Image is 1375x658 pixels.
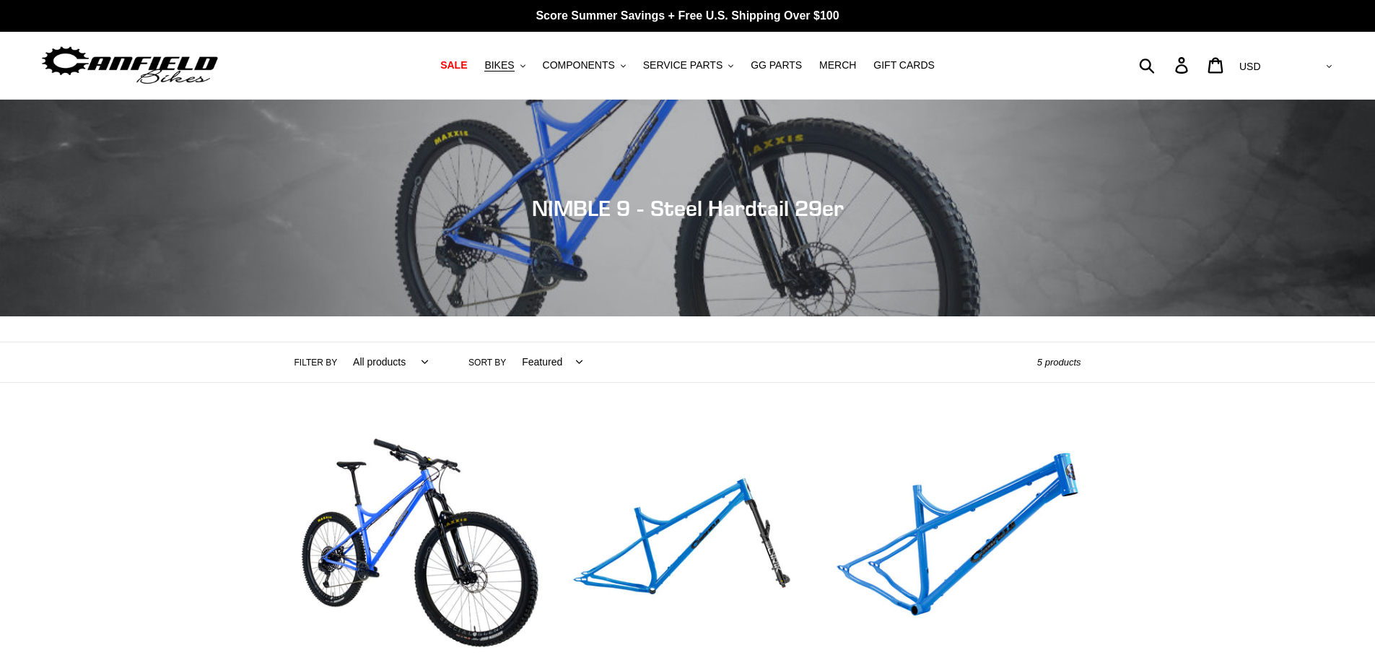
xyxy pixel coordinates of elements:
[873,59,935,72] span: GIFT CARDS
[543,59,615,72] span: COMPONENTS
[440,59,467,72] span: SALE
[751,59,802,72] span: GG PARTS
[643,59,723,72] span: SERVICE PARTS
[1037,357,1081,368] span: 5 products
[294,356,338,369] label: Filter by
[532,195,844,221] span: NIMBLE 9 - Steel Hardtail 29er
[636,56,741,75] button: SERVICE PARTS
[866,56,942,75] a: GIFT CARDS
[40,43,220,88] img: Canfield Bikes
[743,56,809,75] a: GG PARTS
[812,56,863,75] a: MERCH
[536,56,633,75] button: COMPONENTS
[468,356,506,369] label: Sort by
[433,56,474,75] a: SALE
[477,56,532,75] button: BIKES
[819,59,856,72] span: MERCH
[1147,49,1184,81] input: Search
[484,59,514,72] span: BIKES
